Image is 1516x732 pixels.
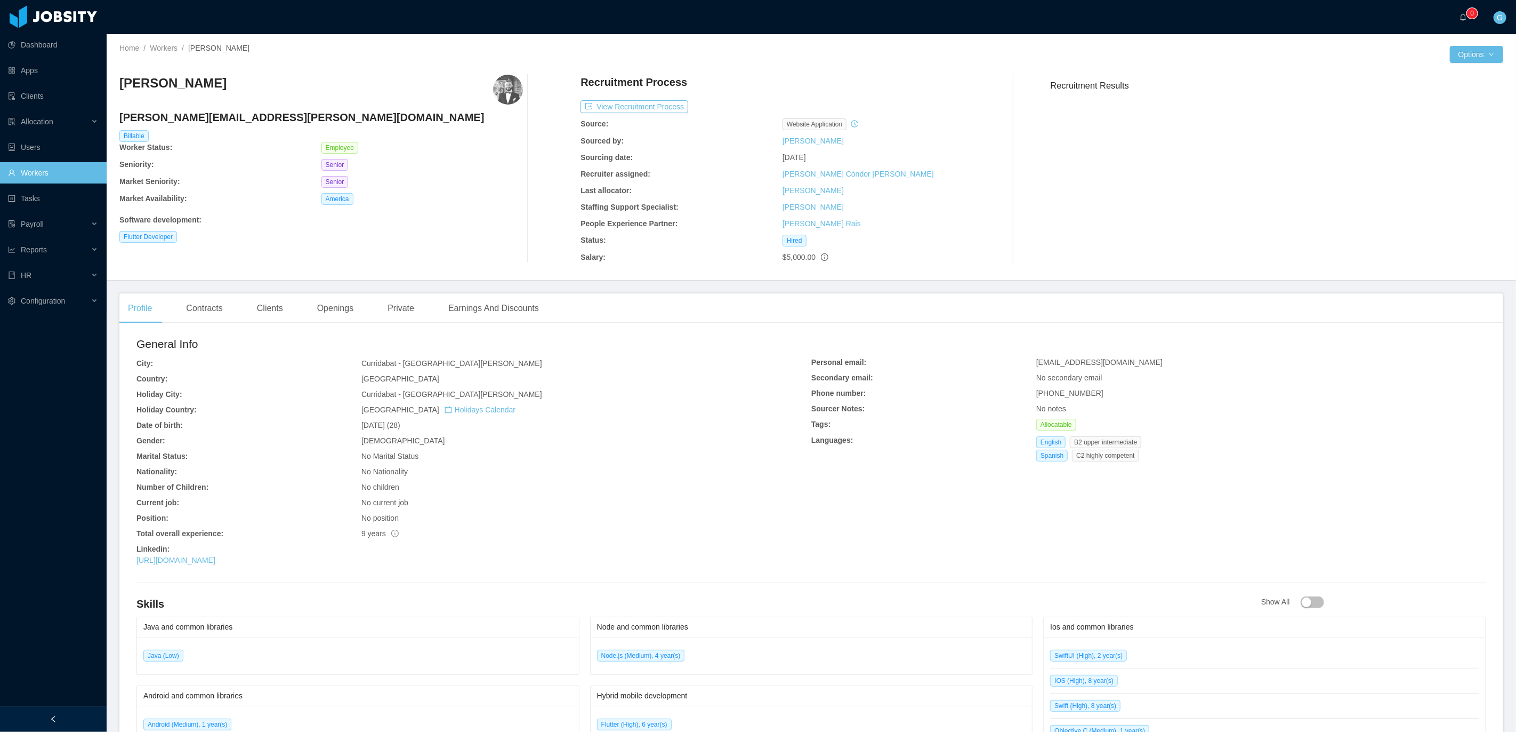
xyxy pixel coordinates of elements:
span: Swift (High), 8 year(s) [1050,700,1120,712]
b: Market Availability: [119,194,187,203]
b: Recruiter assigned: [580,170,650,178]
a: [URL][DOMAIN_NAME] [136,556,215,564]
span: Java (Low) [143,650,183,662]
a: Workers [150,44,178,52]
span: America [321,193,353,205]
span: website application [783,118,847,130]
h4: [PERSON_NAME][EMAIL_ADDRESS][PERSON_NAME][DOMAIN_NAME] [119,110,523,125]
div: Earnings And Discounts [440,293,547,323]
span: No Marital Status [361,452,418,460]
span: English [1036,436,1066,448]
b: Last allocator: [580,186,632,195]
a: icon: auditClients [8,85,98,107]
i: icon: setting [8,297,15,305]
span: Spanish [1036,450,1068,462]
span: [DATE] [783,153,806,162]
b: Salary: [580,253,606,261]
a: icon: calendarHolidays Calendar [445,405,515,414]
b: Linkedin: [136,545,170,553]
div: Private [379,293,423,323]
a: icon: userWorkers [8,162,98,184]
span: Flutter Developer [119,231,177,243]
div: Android and common libraries [143,686,572,706]
b: Market Seniority: [119,177,180,186]
span: [EMAIL_ADDRESS][DOMAIN_NAME] [1036,358,1163,367]
i: icon: file-protect [8,220,15,228]
div: Java and common libraries [143,617,572,637]
h4: Skills [136,596,1261,611]
b: Number of Children: [136,483,208,491]
span: B2 upper intermediate [1070,436,1141,448]
h3: Recruitment Results [1051,79,1503,92]
sup: 0 [1467,8,1478,19]
span: Reports [21,245,47,254]
span: No current job [361,498,408,507]
a: icon: robotUsers [8,137,98,158]
b: Personal email: [811,358,867,367]
span: No Nationality [361,467,408,476]
span: Hired [783,235,807,246]
span: Curridabat - [GEOGRAPHIC_DATA][PERSON_NAME] [361,359,542,368]
b: Status: [580,236,606,244]
span: Allocation [21,117,53,126]
div: Ios and common libraries [1050,617,1479,637]
a: Home [119,44,139,52]
div: Clients [248,293,292,323]
b: Date of birth: [136,421,183,429]
span: No position [361,514,399,522]
span: Senior [321,159,349,171]
span: info-circle [391,530,399,537]
button: Optionsicon: down [1450,46,1503,63]
span: Flutter (High), 6 year(s) [597,719,672,730]
b: Phone number: [811,389,866,397]
a: icon: appstoreApps [8,60,98,81]
b: City: [136,359,153,368]
span: SwiftUI (High), 2 year(s) [1050,650,1127,662]
b: Source: [580,120,608,128]
h3: [PERSON_NAME] [119,75,227,92]
span: Payroll [21,220,44,228]
span: Show All [1261,598,1324,606]
i: icon: calendar [445,406,452,413]
div: Profile [119,293,160,323]
a: [PERSON_NAME] Cóndor [PERSON_NAME] [783,170,934,178]
b: Worker Status: [119,143,172,152]
div: Contracts [178,293,231,323]
span: Configuration [21,297,65,305]
b: Holiday City: [136,390,182,399]
i: icon: history [851,120,858,128]
span: IOS (High), 8 year(s) [1050,675,1118,687]
b: Country: [136,375,167,383]
a: icon: profileTasks [8,188,98,209]
span: info-circle [821,253,828,261]
b: Sourced by: [580,137,624,145]
div: Node and common libraries [597,617,1026,637]
span: Employee [321,142,358,154]
img: 7699d27a-a445-4e53-9c33-6b3fa472f797_67cb1ed07ebbb-400w.png [493,75,523,105]
b: Tags: [811,420,830,428]
span: Senior [321,176,349,188]
i: icon: book [8,272,15,279]
b: Marital Status: [136,452,188,460]
h2: General Info [136,336,811,353]
span: / [182,44,184,52]
button: icon: exportView Recruitment Process [580,100,688,113]
span: HR [21,271,31,280]
span: [GEOGRAPHIC_DATA] [361,405,515,414]
span: Node.js (Medium), 4 year(s) [597,650,685,662]
span: No secondary email [1036,373,1102,382]
span: Billable [119,130,149,142]
span: 9 years [361,529,399,538]
a: icon: exportView Recruitment Process [580,102,688,111]
b: Gender: [136,436,165,445]
span: No children [361,483,399,491]
b: Software development : [119,216,201,224]
span: Allocatable [1036,419,1076,431]
span: [DATE] (28) [361,421,400,429]
b: Position: [136,514,168,522]
a: [PERSON_NAME] [783,137,844,145]
a: [PERSON_NAME] [783,186,844,195]
span: Android (Medium), 1 year(s) [143,719,231,730]
b: Holiday Country: [136,405,197,414]
span: $5,000.00 [783,253,816,261]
